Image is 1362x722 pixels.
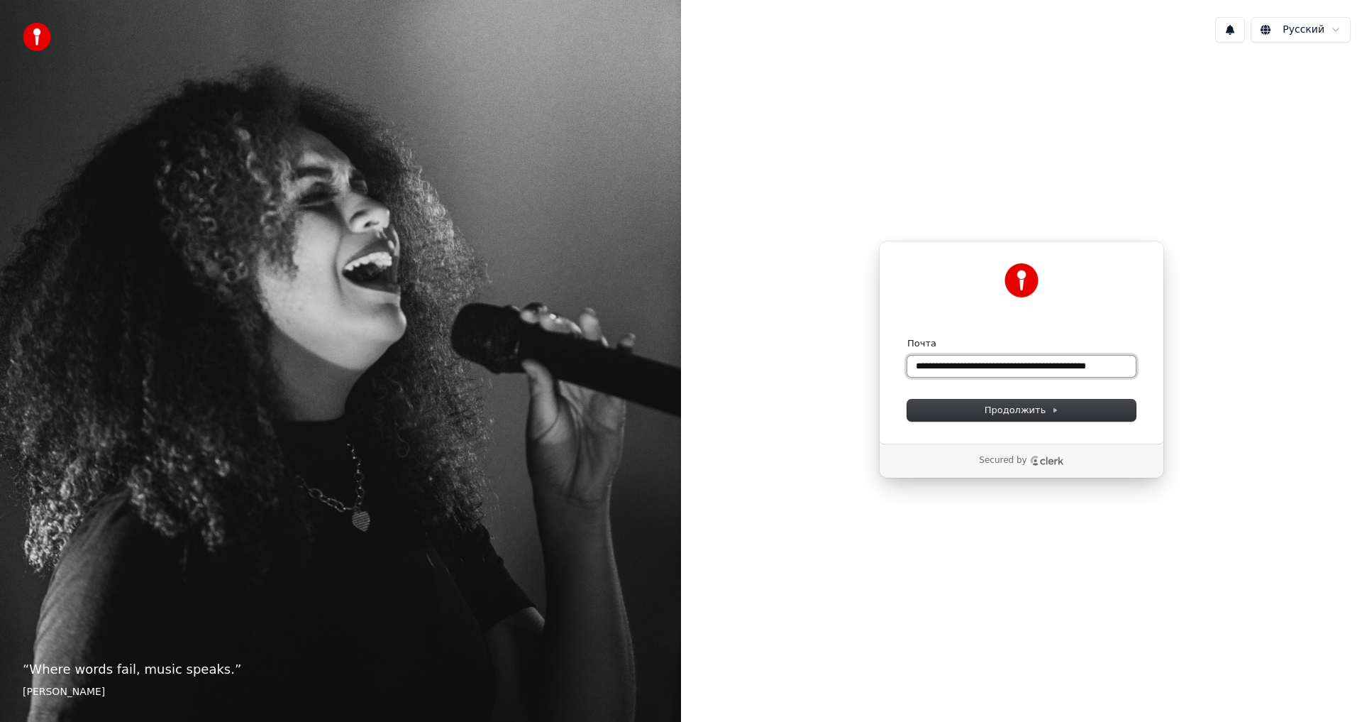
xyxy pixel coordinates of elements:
[985,404,1059,417] span: Продолжить
[1004,263,1039,297] img: Youka
[907,400,1136,421] button: Продолжить
[23,23,51,51] img: youka
[979,455,1026,466] p: Secured by
[23,660,658,679] p: “ Where words fail, music speaks. ”
[907,337,936,350] label: Почта
[23,685,658,699] footer: [PERSON_NAME]
[1030,456,1064,466] a: Clerk logo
